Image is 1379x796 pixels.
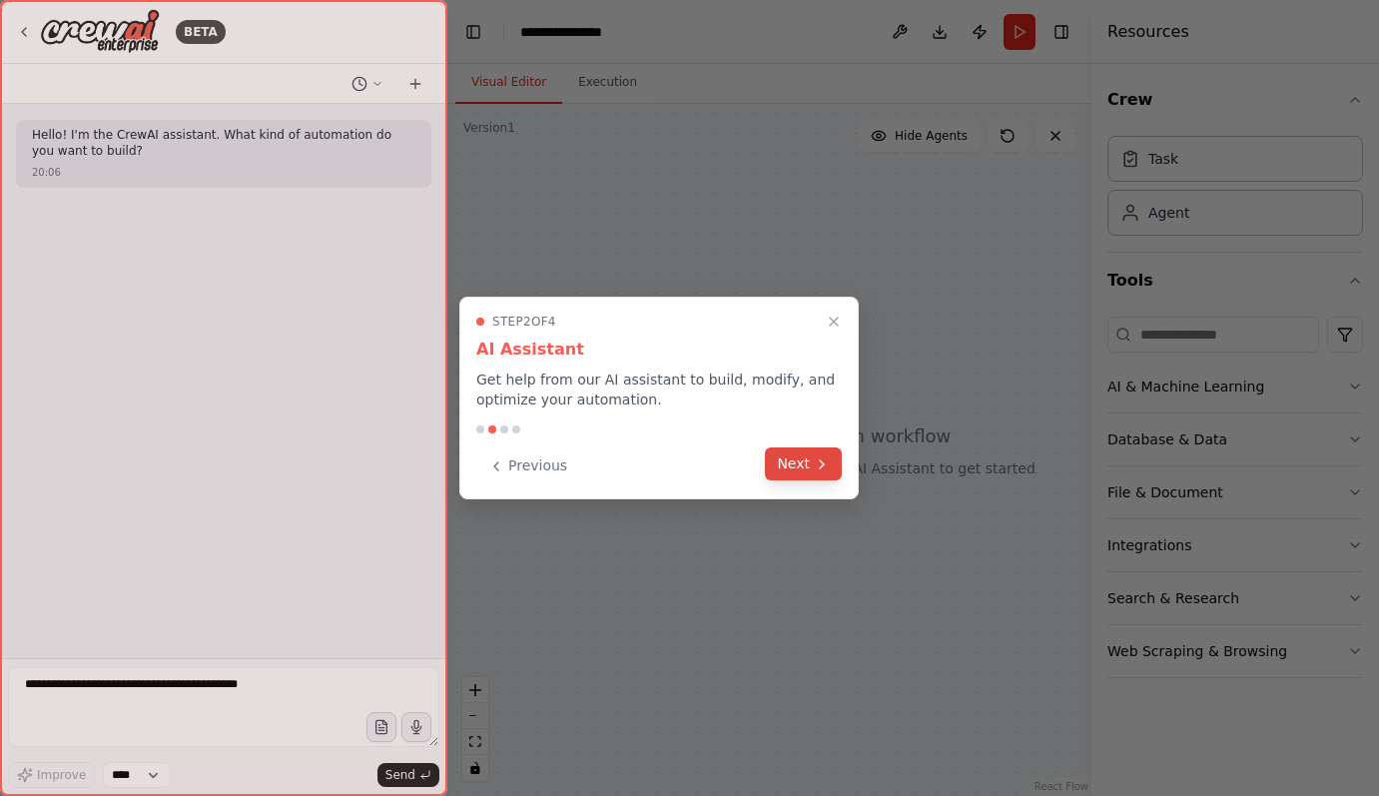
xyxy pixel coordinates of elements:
button: Next [765,447,842,480]
span: Step 2 of 4 [492,314,556,330]
h3: AI Assistant [476,338,842,362]
button: Close walkthrough [822,310,846,334]
button: Hide left sidebar [459,18,487,46]
p: Get help from our AI assistant to build, modify, and optimize your automation. [476,370,842,409]
button: Previous [476,449,579,482]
